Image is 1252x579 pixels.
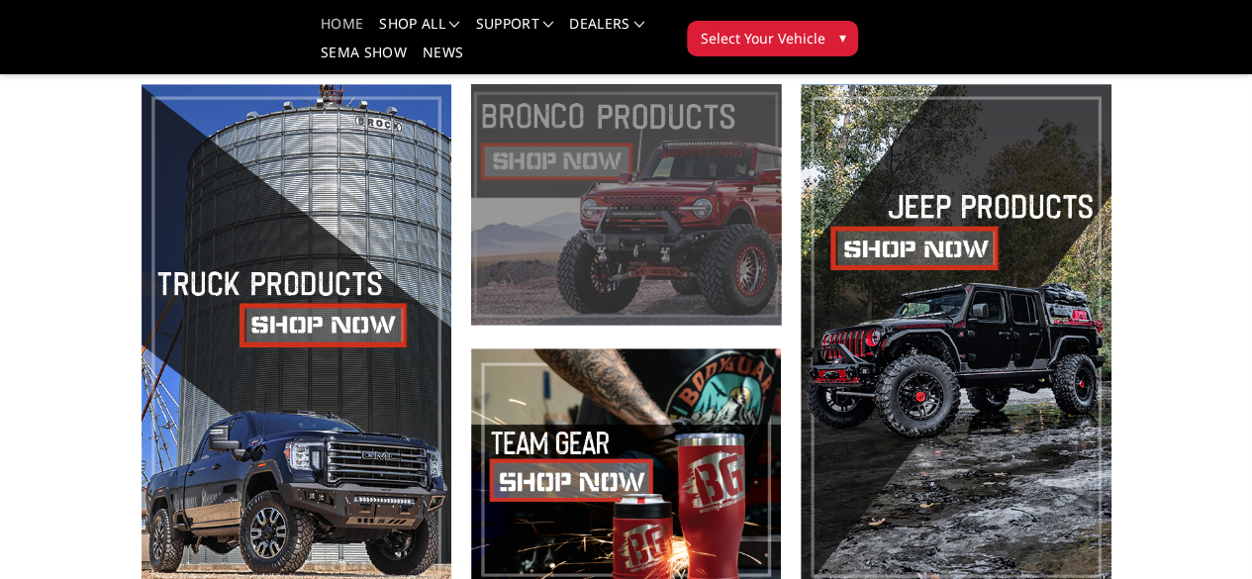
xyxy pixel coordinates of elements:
span: ▾ [838,27,845,48]
a: Home [321,17,363,46]
a: News [423,46,463,74]
span: Select Your Vehicle [700,28,824,48]
button: Select Your Vehicle [687,21,858,56]
a: Dealers [569,17,644,46]
a: shop all [379,17,459,46]
a: Support [475,17,553,46]
a: SEMA Show [321,46,407,74]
